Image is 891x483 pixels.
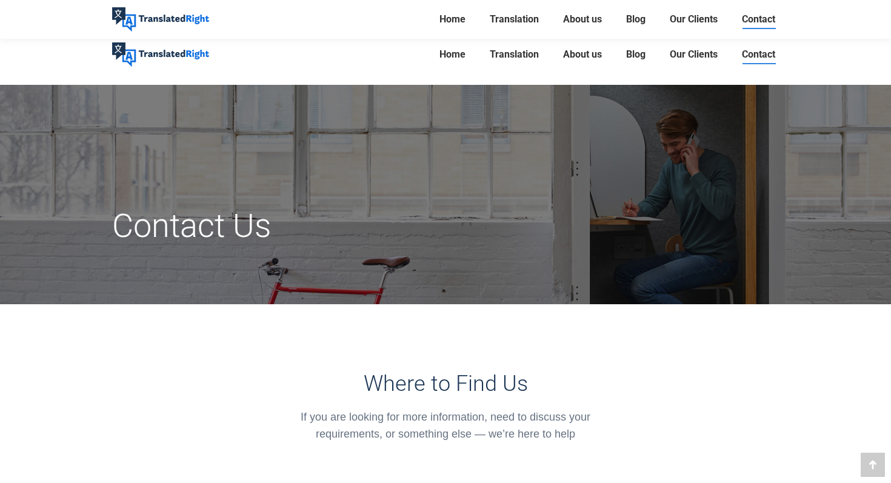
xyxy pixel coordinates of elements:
[112,7,209,32] img: Translated Right
[670,48,718,61] span: Our Clients
[559,11,606,28] a: About us
[486,11,542,28] a: Translation
[439,13,466,25] span: Home
[490,48,539,61] span: Translation
[622,35,649,74] a: Blog
[563,13,602,25] span: About us
[436,35,469,74] a: Home
[622,11,649,28] a: Blog
[563,48,602,61] span: About us
[112,42,209,67] img: Translated Right
[742,13,775,25] span: Contact
[112,206,550,246] h1: Contact Us
[738,11,779,28] a: Contact
[626,48,646,61] span: Blog
[738,35,779,74] a: Contact
[626,13,646,25] span: Blog
[742,48,775,61] span: Contact
[666,11,721,28] a: Our Clients
[486,35,542,74] a: Translation
[559,35,606,74] a: About us
[439,48,466,61] span: Home
[436,11,469,28] a: Home
[490,13,539,25] span: Translation
[284,408,608,442] div: If you are looking for more information, need to discuss your requirements, or something else — w...
[670,13,718,25] span: Our Clients
[666,35,721,74] a: Our Clients
[284,371,608,396] h3: Where to Find Us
